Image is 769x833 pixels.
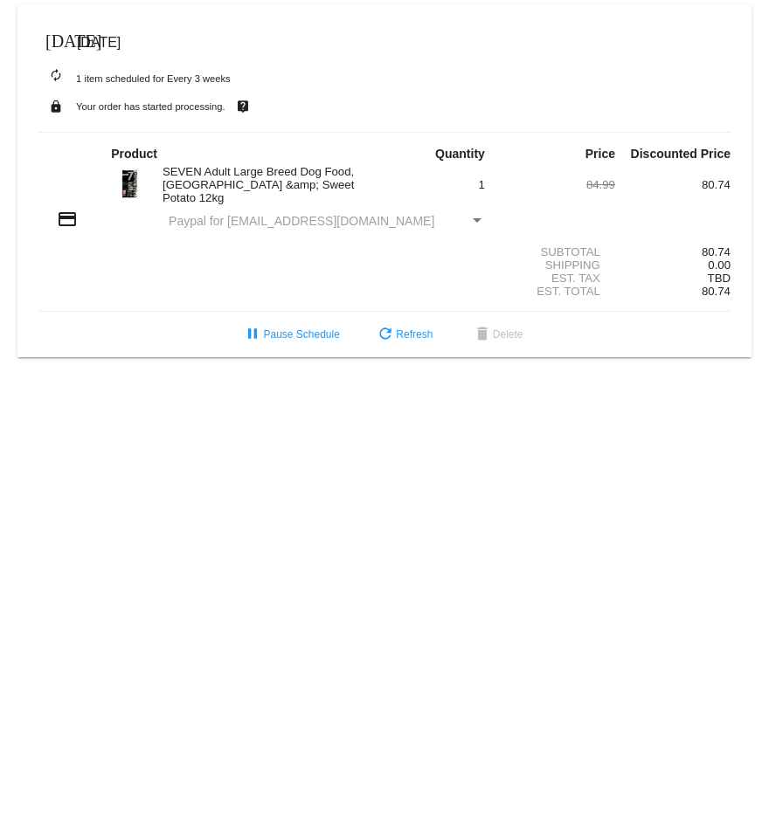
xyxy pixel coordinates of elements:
div: Shipping [500,258,615,272]
mat-icon: delete [472,325,493,346]
div: Subtotal [500,245,615,258]
div: 84.99 [500,178,615,191]
button: Refresh [361,319,447,350]
div: 80.74 [615,245,731,258]
strong: Discounted Price [631,147,731,161]
mat-select: Payment Method [169,214,485,228]
strong: Price [585,147,615,161]
span: Delete [472,328,523,341]
mat-icon: refresh [375,325,396,346]
button: Pause Schedule [228,319,353,350]
div: Est. Tax [500,272,615,285]
button: Delete [458,319,537,350]
mat-icon: pause [242,325,263,346]
mat-icon: live_help [232,95,253,118]
mat-icon: lock [45,95,66,118]
small: 1 item scheduled for Every 3 weeks [38,73,231,84]
span: 80.74 [702,285,731,298]
span: Pause Schedule [242,328,339,341]
strong: Product [111,147,157,161]
mat-icon: autorenew [45,65,66,86]
span: 0.00 [708,258,731,272]
small: Your order has started processing. [76,101,225,112]
div: SEVEN Adult Large Breed Dog Food, [GEOGRAPHIC_DATA] &amp; Sweet Potato 12kg [154,165,384,204]
span: Refresh [375,328,433,341]
strong: Quantity [435,147,485,161]
div: Est. Total [500,285,615,298]
mat-icon: credit_card [57,209,78,230]
span: TBD [708,272,731,285]
span: Paypal for [EMAIL_ADDRESS][DOMAIN_NAME] [169,214,434,228]
img: 31917.jpg [111,166,146,201]
span: 1 [478,178,484,191]
div: 80.74 [615,178,731,191]
mat-icon: [DATE] [45,29,66,50]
